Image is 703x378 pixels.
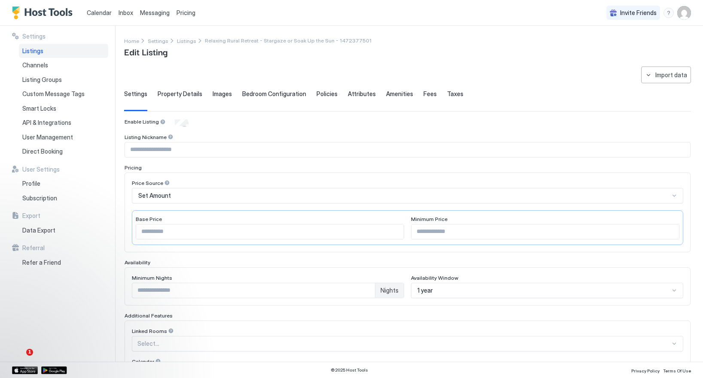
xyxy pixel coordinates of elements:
[132,180,163,186] span: Price Source
[177,36,196,45] div: Breadcrumb
[124,38,139,44] span: Home
[19,130,108,145] a: User Management
[140,8,170,17] a: Messaging
[631,366,660,375] a: Privacy Policy
[19,191,108,206] a: Subscription
[19,223,108,238] a: Data Export
[124,90,147,98] span: Settings
[26,349,33,356] span: 1
[213,90,232,98] span: Images
[331,367,368,373] span: © 2025 Host Tools
[417,287,433,294] span: 1 year
[22,148,63,155] span: Direct Booking
[22,61,48,69] span: Channels
[22,33,46,40] span: Settings
[19,58,108,73] a: Channels
[177,38,196,44] span: Listings
[124,36,139,45] a: Home
[411,216,447,222] span: Minimum Price
[148,38,168,44] span: Settings
[19,255,108,270] a: Refer a Friend
[119,8,133,17] a: Inbox
[177,9,195,17] span: Pricing
[148,36,168,45] a: Settings
[158,90,202,98] span: Property Details
[132,358,154,365] span: Calendar
[620,9,657,17] span: Invite Friends
[348,90,376,98] span: Attributes
[19,101,108,116] a: Smart Locks
[22,166,60,173] span: User Settings
[411,275,458,281] span: Availability Window
[140,9,170,16] span: Messaging
[125,164,142,171] span: Pricing
[655,70,687,79] div: Import data
[663,368,691,373] span: Terms Of Use
[12,366,38,374] a: App Store
[125,134,167,140] span: Listing Nickname
[205,37,371,44] span: Breadcrumb
[9,349,29,369] iframe: Intercom live chat
[22,119,71,127] span: API & Integrations
[125,142,690,157] input: Input Field
[41,366,67,374] a: Google Play Store
[386,90,413,98] span: Amenities
[124,36,139,45] div: Breadcrumb
[124,45,167,58] span: Edit Listing
[22,227,55,234] span: Data Export
[242,90,306,98] span: Bedroom Configuration
[177,36,196,45] a: Listings
[411,224,679,239] input: Input Field
[132,275,172,281] span: Minimum Nights
[19,144,108,159] a: Direct Booking
[119,9,133,16] span: Inbox
[631,368,660,373] span: Privacy Policy
[22,244,45,252] span: Referral
[22,194,57,202] span: Subscription
[380,287,399,294] span: Nights
[22,47,43,55] span: Listings
[447,90,463,98] span: Taxes
[148,36,168,45] div: Breadcrumb
[663,366,691,375] a: Terms Of Use
[317,90,338,98] span: Policies
[19,44,108,58] a: Listings
[132,283,375,298] input: Input Field
[87,8,112,17] a: Calendar
[125,259,150,266] span: Availability
[423,90,437,98] span: Fees
[22,259,61,266] span: Refer a Friend
[19,176,108,191] a: Profile
[138,192,171,200] span: Set Amount
[677,6,691,20] div: User profile
[136,224,404,239] input: Input Field
[641,67,691,83] button: Import data
[22,90,85,98] span: Custom Message Tags
[663,8,674,18] div: menu
[19,87,108,101] a: Custom Message Tags
[22,76,62,84] span: Listing Groups
[22,212,40,220] span: Export
[125,118,159,125] span: Enable Listing
[6,295,178,355] iframe: Intercom notifications message
[22,105,56,112] span: Smart Locks
[19,115,108,130] a: API & Integrations
[19,73,108,87] a: Listing Groups
[136,216,162,222] span: Base Price
[22,180,40,187] span: Profile
[22,133,73,141] span: User Management
[87,9,112,16] span: Calendar
[12,6,76,19] a: Host Tools Logo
